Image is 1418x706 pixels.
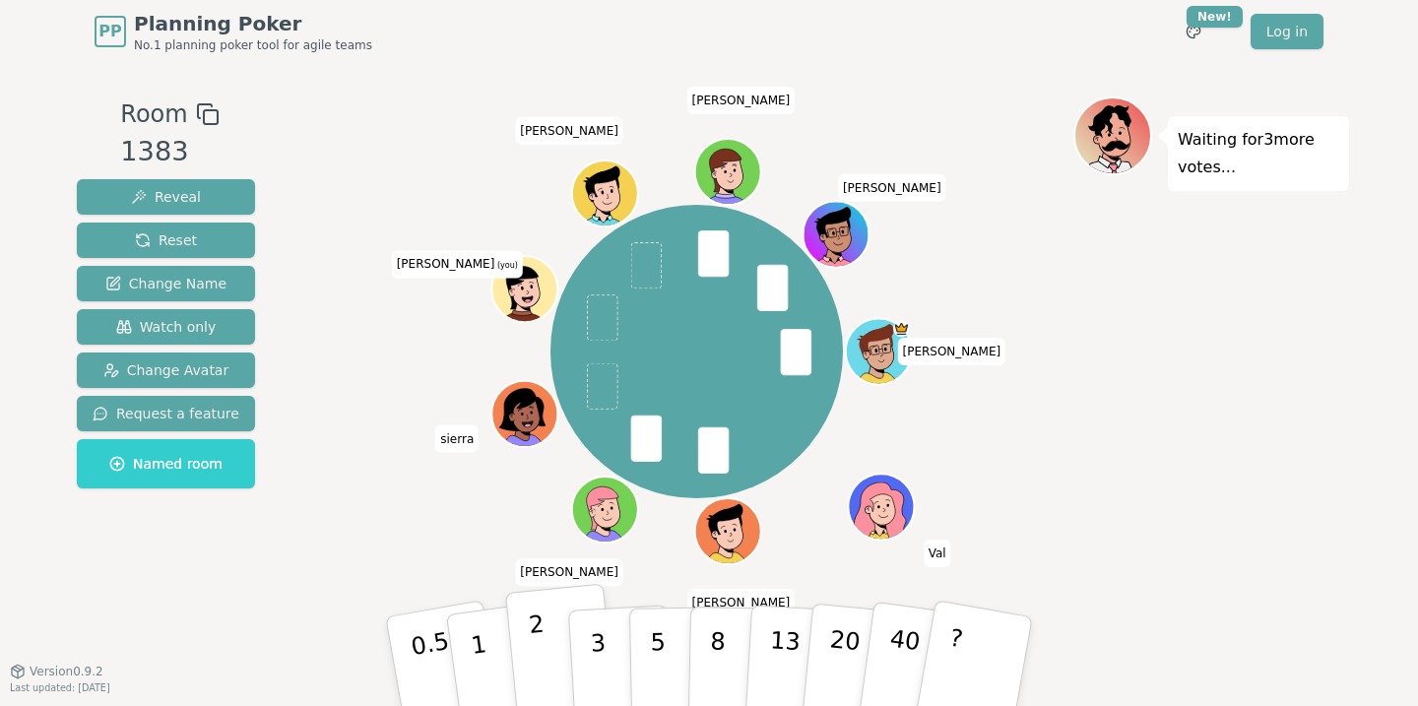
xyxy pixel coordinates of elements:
[392,251,523,279] span: Click to change your name
[77,266,255,301] button: Change Name
[894,321,911,338] span: spencer is the host
[120,132,219,172] div: 1383
[10,664,103,679] button: Version0.9.2
[134,37,372,53] span: No.1 planning poker tool for agile teams
[515,117,623,145] span: Click to change your name
[120,96,187,132] span: Room
[77,309,255,345] button: Watch only
[95,10,372,53] a: PPPlanning PokerNo.1 planning poker tool for agile teams
[135,230,197,250] span: Reset
[77,179,255,215] button: Reveal
[77,353,255,388] button: Change Avatar
[77,396,255,431] button: Request a feature
[494,258,556,320] button: Click to change your avatar
[687,87,796,114] span: Click to change your name
[77,223,255,258] button: Reset
[30,664,103,679] span: Version 0.9.2
[494,262,518,271] span: (you)
[116,317,217,337] span: Watch only
[1176,14,1211,49] button: New!
[131,187,201,207] span: Reveal
[98,20,121,43] span: PP
[105,274,226,293] span: Change Name
[515,558,623,586] span: Click to change your name
[924,540,951,567] span: Click to change your name
[10,682,110,693] span: Last updated: [DATE]
[687,589,796,616] span: Click to change your name
[435,425,479,453] span: Click to change your name
[93,404,239,423] span: Request a feature
[103,360,229,380] span: Change Avatar
[897,338,1005,365] span: Click to change your name
[109,454,223,474] span: Named room
[77,439,255,488] button: Named room
[1178,126,1339,181] p: Waiting for 3 more votes...
[134,10,372,37] span: Planning Poker
[1251,14,1323,49] a: Log in
[1187,6,1243,28] div: New!
[838,174,946,202] span: Click to change your name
